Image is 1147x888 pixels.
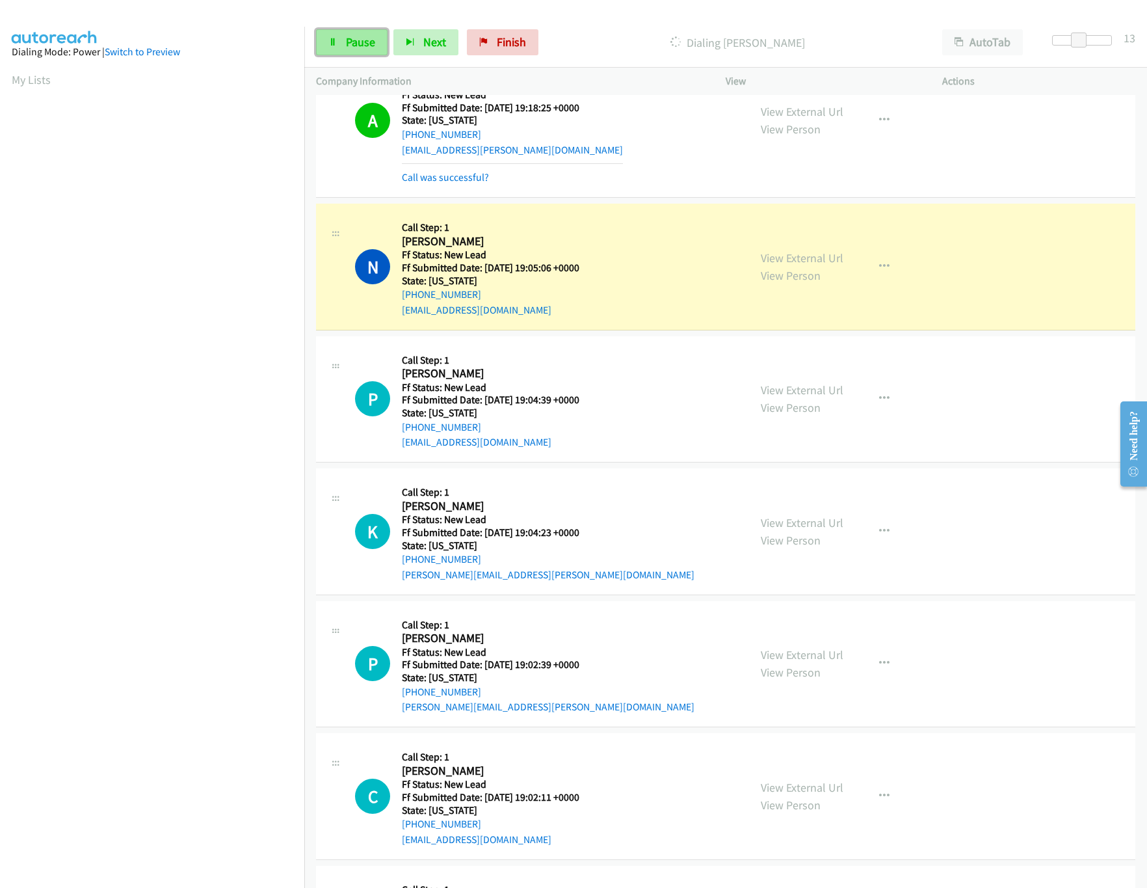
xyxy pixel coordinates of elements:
h2: [PERSON_NAME] [402,234,579,249]
h5: Ff Submitted Date: [DATE] 19:05:06 +0000 [402,262,579,275]
h5: Ff Status: New Lead [402,646,694,659]
h5: Call Step: 1 [402,619,694,632]
h5: State: [US_STATE] [402,804,579,817]
h2: [PERSON_NAME] [402,366,579,381]
p: Actions [942,74,1135,89]
a: View Person [761,400,821,415]
a: Pause [316,29,388,55]
div: The call is yet to be attempted [355,381,390,416]
h5: Call Step: 1 [402,354,579,367]
a: View Person [761,665,821,680]
h1: A [355,103,390,138]
a: [PHONE_NUMBER] [402,288,481,301]
a: View Person [761,798,821,813]
h5: Ff Submitted Date: [DATE] 19:04:23 +0000 [402,526,694,539]
h5: Ff Submitted Date: [DATE] 19:18:25 +0000 [402,101,623,114]
h5: Ff Status: New Lead [402,778,579,791]
a: View External Url [761,104,843,119]
h5: Ff Status: New Lead [402,381,579,394]
a: [EMAIL_ADDRESS][DOMAIN_NAME] [402,833,551,846]
h5: Ff Status: New Lead [402,88,623,101]
a: View External Url [761,780,843,795]
h2: [PERSON_NAME] [402,764,579,779]
h5: Ff Submitted Date: [DATE] 19:02:39 +0000 [402,658,694,671]
h1: N [355,249,390,284]
a: [PERSON_NAME][EMAIL_ADDRESS][PERSON_NAME][DOMAIN_NAME] [402,701,694,713]
h5: State: [US_STATE] [402,114,623,127]
a: [PHONE_NUMBER] [402,128,481,141]
a: [EMAIL_ADDRESS][DOMAIN_NAME] [402,436,551,448]
h5: Ff Status: New Lead [402,513,694,526]
a: View External Url [761,515,843,530]
div: 13 [1124,29,1135,47]
span: Next [423,34,446,49]
a: My Lists [12,72,51,87]
h1: K [355,514,390,549]
p: Company Information [316,74,702,89]
h5: State: [US_STATE] [402,407,579,420]
a: [PHONE_NUMBER] [402,686,481,698]
a: Switch to Preview [105,46,180,58]
h2: [PERSON_NAME] [402,499,694,514]
h5: Ff Submitted Date: [DATE] 19:04:39 +0000 [402,394,579,407]
a: Finish [467,29,538,55]
h1: P [355,381,390,416]
a: View Person [761,268,821,283]
a: [PERSON_NAME][EMAIL_ADDRESS][PERSON_NAME][DOMAIN_NAME] [402,569,694,581]
h5: State: [US_STATE] [402,275,579,288]
a: [PHONE_NUMBER] [402,553,481,565]
div: The call is yet to be attempted [355,514,390,549]
h2: [PERSON_NAME] [402,631,694,646]
h5: State: [US_STATE] [402,671,694,684]
a: View External Url [761,383,843,397]
h5: State: [US_STATE] [402,539,694,552]
p: View [726,74,919,89]
a: View External Url [761,647,843,662]
h1: C [355,779,390,814]
iframe: Dialpad [12,100,304,718]
a: [EMAIL_ADDRESS][PERSON_NAME][DOMAIN_NAME] [402,144,623,156]
h5: Call Step: 1 [402,486,694,499]
a: [PHONE_NUMBER] [402,818,481,830]
h1: P [355,646,390,681]
a: Call was successful? [402,171,489,183]
a: View External Url [761,250,843,265]
h5: Call Step: 1 [402,221,579,234]
div: The call is yet to be attempted [355,646,390,681]
a: View Person [761,122,821,137]
span: Pause [346,34,375,49]
a: [EMAIL_ADDRESS][DOMAIN_NAME] [402,304,551,316]
div: The call is yet to be attempted [355,779,390,814]
iframe: Resource Center [1110,392,1147,496]
p: Dialing [PERSON_NAME] [556,34,919,51]
button: AutoTab [942,29,1023,55]
h5: Ff Status: New Lead [402,249,579,262]
button: Next [393,29,458,55]
span: Finish [497,34,526,49]
a: View Person [761,533,821,548]
h5: Ff Submitted Date: [DATE] 19:02:11 +0000 [402,791,579,804]
h5: Call Step: 1 [402,751,579,764]
div: Dialing Mode: Power | [12,44,293,60]
a: [PHONE_NUMBER] [402,421,481,433]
